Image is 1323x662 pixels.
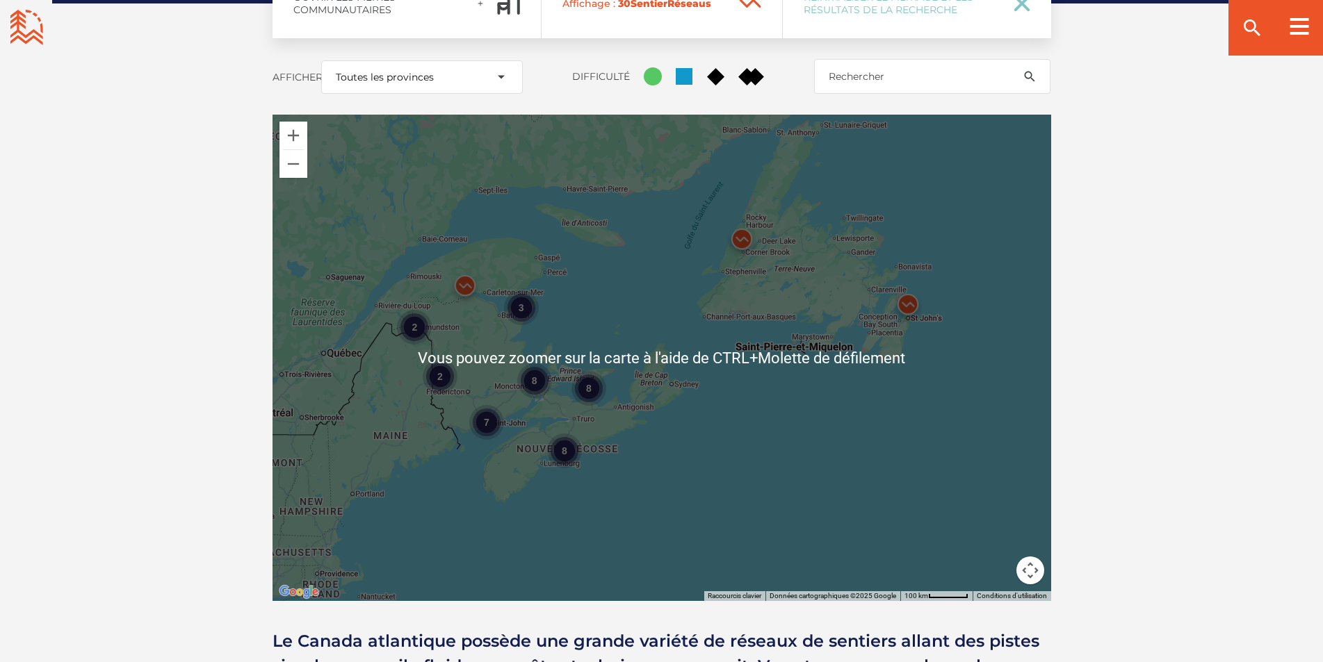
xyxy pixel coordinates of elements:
[1241,17,1263,39] ion-icon: search
[1023,69,1037,83] ion-icon: search
[814,59,1050,94] input: Rechercher
[517,364,551,399] div: 8
[900,591,973,601] button: Échelle de la carte : 100 km pour 54 pixels
[469,405,503,440] div: 7
[279,150,307,178] button: Zoom arrière
[977,592,1047,599] a: Conditions d'utilisation (s'ouvre dans un nouvel onglet)
[546,433,581,468] div: 8
[770,592,896,599] span: Données cartographiques ©2025 Google
[1009,59,1050,94] button: search
[279,122,307,149] button: Zoom avant
[904,592,928,599] span: 100 km
[1016,556,1044,584] button: Commandes de la caméra de la carte
[708,591,761,601] button: Raccourcis clavier
[276,583,322,601] img: Google
[503,290,538,325] div: 3
[276,583,322,601] a: Ouvrir cette zone dans Google Maps (dans une nouvelle fenêtre)
[423,359,457,394] div: 2
[397,310,432,345] div: 2
[571,372,606,406] div: 8
[273,71,307,83] label: Afficher
[572,70,630,83] label: Difficulté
